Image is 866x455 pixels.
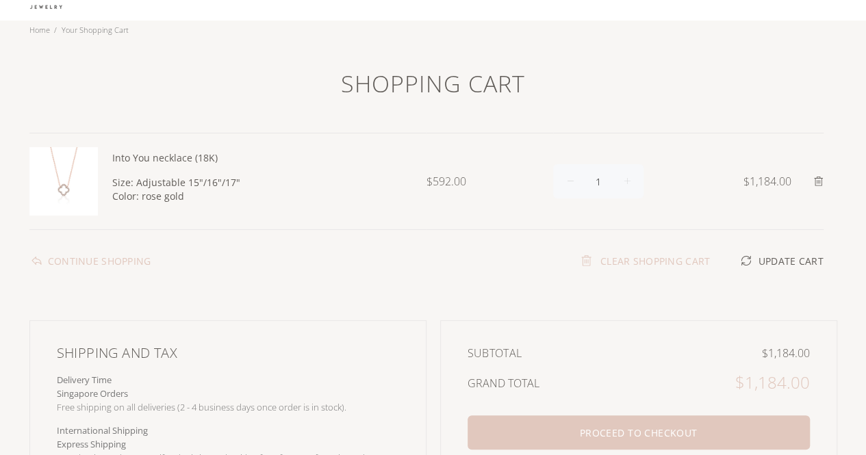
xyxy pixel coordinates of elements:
[57,374,112,386] strong: Delivery Time
[57,424,148,437] b: International Shipping
[112,151,218,164] a: Into You necklace (18K)
[635,363,810,402] td: $1,184.00
[581,253,710,268] a: CLEAR SHOPPING CART
[739,252,823,268] a: UPDATE CART
[468,343,635,363] th: SUBTOTAL
[57,387,399,414] p: Free shipping on all deliveries (2 - 4 business days once order is in stock).
[29,25,50,35] a: Home
[112,176,413,203] p: Size: Adjustable 15"/16"/17" Color: rose gold
[29,68,837,133] h1: SHOPPING CART
[29,252,151,268] a: CONTINUE SHOPPING
[54,21,133,40] li: Your Shopping Cart
[468,363,635,402] th: GRAND TOTAL
[610,164,644,198] span: 2 In stock for Immediate Shipping
[426,174,537,188] div: $592.00
[57,343,399,363] h4: SHIPPING AND TAX
[57,387,128,400] b: Singapore Orders
[468,415,810,450] button: PROCEED TO CHECKOUT
[635,343,810,363] td: $1,184.00
[704,174,791,188] div: $1,184.00
[553,164,644,198] input: 2 In stock for Immediate Shipping
[57,438,126,450] b: Express Shipping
